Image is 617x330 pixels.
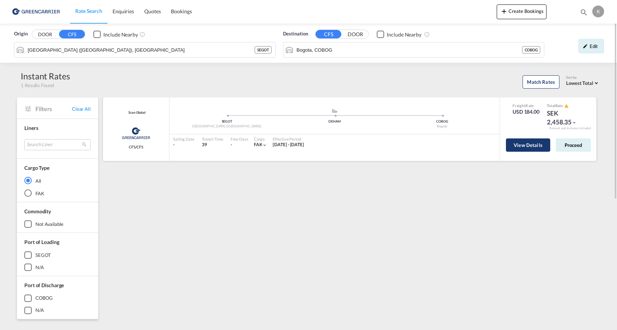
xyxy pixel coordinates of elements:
span: Destination [283,30,308,38]
md-icon: icon-magnify [580,8,588,16]
span: Lowest Total [566,80,593,86]
button: CFS [59,30,85,38]
span: Scan Global [127,110,145,115]
img: Greencarrier Consolidator [120,124,152,142]
span: Port of Discharge [24,282,64,288]
div: icon-magnify [580,8,588,19]
div: - [231,142,232,148]
md-input-container: Gothenburg (Goteborg), SEGOT [14,42,275,57]
img: 609dfd708afe11efa14177256b0082fb.png [11,3,61,20]
div: [GEOGRAPHIC_DATA] ([GEOGRAPHIC_DATA]) [173,124,281,129]
div: SEGOT [255,46,272,54]
div: Transit Time [202,136,223,142]
span: Rate Search [75,8,102,14]
span: CFS/CFS [129,144,143,149]
span: [DATE] - [DATE] [273,142,304,147]
div: Cargo [254,136,268,142]
md-select: Select: Lowest Total [566,78,600,87]
md-icon: assets/icons/custom/ship-fill.svg [330,109,339,113]
div: Free Days [231,136,248,142]
md-radio-button: All [24,177,91,184]
md-icon: Unchecked: Ignores neighbouring ports when fetching rates.Checked : Includes neighbouring ports w... [139,31,145,37]
div: Total Rate [547,103,584,109]
span: Liners [24,125,38,131]
div: K [592,6,604,17]
button: View Details [506,138,550,152]
span: Bookings [171,8,192,14]
md-icon: icon-chevron-down [262,142,267,148]
button: icon-alert [563,103,569,109]
span: Origin [14,30,27,38]
span: Commodity [24,208,51,214]
span: Port of Loading [24,239,59,245]
div: SEK 2,458.35 [547,109,584,127]
md-checkbox: Checkbox No Ink [93,30,138,38]
span: 1 Results Found [21,82,54,89]
div: N/A [35,307,44,313]
md-icon: icon-pencil [583,44,588,49]
div: Instant Rates [21,70,70,82]
span: Enquiries [113,8,134,14]
div: COBOG [522,46,541,54]
div: COBOG [35,295,53,301]
div: SEGOT [173,119,281,124]
button: DOOR [342,30,368,39]
span: Clear All [72,106,91,112]
button: icon-plus 400-fgCreate Bookings [497,4,547,19]
md-radio-button: FAK [24,189,91,197]
md-checkbox: N/A [24,307,91,314]
div: not available [35,221,63,227]
md-checkbox: Checkbox No Ink [377,30,421,38]
div: Bogota [388,124,496,129]
div: USD 184.00 [513,108,540,116]
md-checkbox: N/A [24,264,91,271]
button: Proceed [556,138,591,152]
md-icon: icon-chevron-down [572,120,577,125]
div: Effective Period [273,136,304,142]
button: DOOR [32,30,58,39]
span: Quotes [144,8,161,14]
button: CFS [316,30,341,38]
div: 01 Oct 2025 - 31 Dec 2025 [273,142,304,148]
button: Match Rates [523,75,559,89]
div: COBOG [388,119,496,124]
input: Search by Port [28,44,255,55]
div: N/A [35,264,44,271]
md-icon: icon-plus 400-fg [500,7,509,16]
div: Include Nearby [387,31,421,38]
md-icon: icon-alert [564,104,569,108]
md-icon: Unchecked: Ignores neighbouring ports when fetching rates.Checked : Includes neighbouring ports w... [424,31,430,37]
div: Sailing Date [173,136,194,142]
div: Freight Rate [513,103,540,108]
div: SEGOT [35,252,51,258]
span: Filters [35,105,72,113]
span: FAK [254,142,262,147]
md-checkbox: SEGOT [24,251,91,259]
div: Remark and Inclusion included [544,126,596,130]
md-checkbox: COBOG [24,295,91,302]
div: 39 [202,142,223,148]
div: DEHAM [281,119,389,124]
div: - [173,142,194,148]
div: Sort by [566,75,600,80]
div: icon-pencilEdit [578,39,604,54]
md-input-container: Bogota, COBOG [283,42,544,57]
div: Contract / Rate Agreement / Tariff / Spot Pricing Reference Number: Scan Global [127,110,145,115]
div: Include Nearby [103,31,138,38]
input: Search by Port [297,44,522,55]
div: Cargo Type [24,164,49,172]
